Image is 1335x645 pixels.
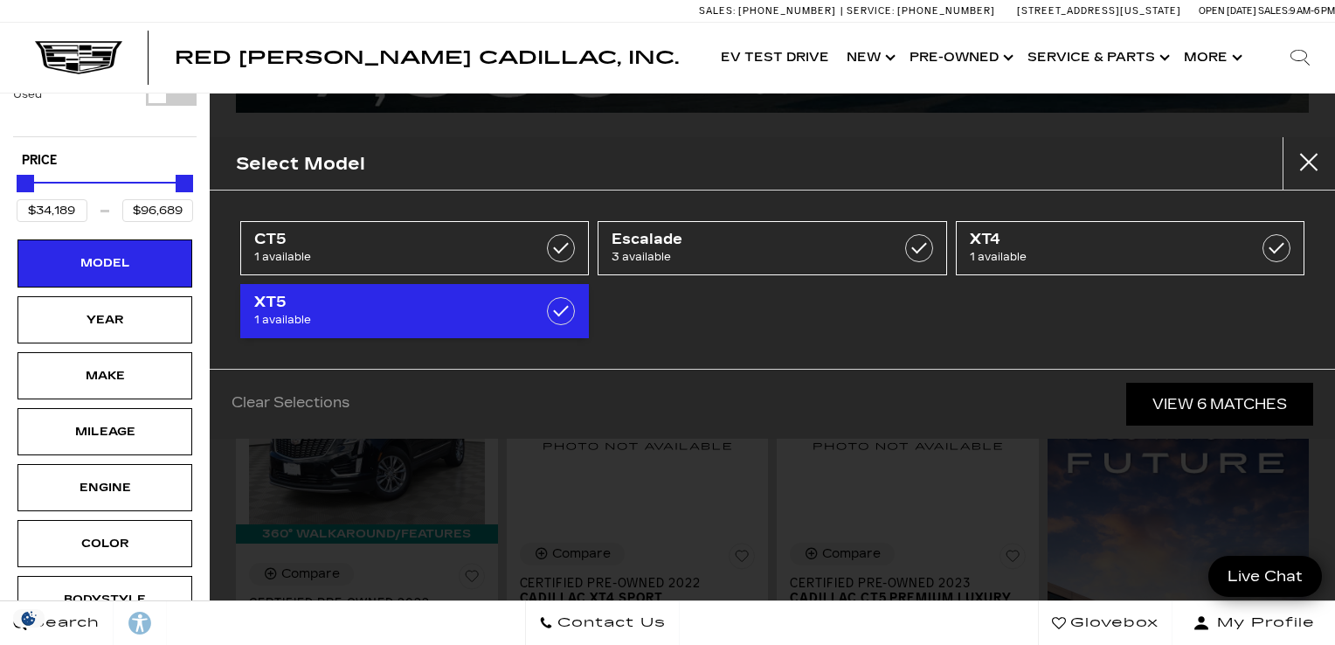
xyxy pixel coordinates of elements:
input: Maximum [122,199,193,222]
span: Contact Us [553,611,666,635]
span: 1 available [970,248,1242,266]
a: View 6 Matches [1126,383,1313,426]
h5: Price [22,153,188,169]
span: 1 available [254,311,527,329]
a: XT51 available [240,284,589,338]
div: MileageMileage [17,408,192,455]
span: My Profile [1210,611,1315,635]
span: 3 available [612,248,884,266]
a: Service: [PHONE_NUMBER] [840,6,1000,16]
div: MakeMake [17,352,192,399]
section: Click to Open Cookie Consent Modal [9,609,49,628]
div: Mileage [61,422,149,441]
span: Sales: [1258,5,1290,17]
h2: Select Model [236,149,365,178]
span: Sales: [699,5,736,17]
span: [PHONE_NUMBER] [738,5,836,17]
span: Glovebox [1066,611,1159,635]
span: Escalade [612,231,884,248]
button: More [1175,23,1248,93]
div: ModelModel [17,239,192,287]
a: Red [PERSON_NAME] Cadillac, Inc. [175,49,679,66]
div: Model [61,253,149,273]
span: 9 AM-6 PM [1290,5,1335,17]
div: Bodystyle [61,590,149,609]
img: Opt-Out Icon [9,609,49,628]
a: Clear Selections [232,394,349,415]
button: close [1283,137,1335,190]
span: XT4 [970,231,1242,248]
span: Red [PERSON_NAME] Cadillac, Inc. [175,47,679,68]
div: Engine [61,478,149,497]
a: XT41 available [956,221,1304,275]
a: Contact Us [525,601,680,645]
div: Minimum Price [17,175,34,192]
div: EngineEngine [17,464,192,511]
div: Year [61,310,149,329]
span: Open [DATE] [1199,5,1256,17]
a: Pre-Owned [901,23,1019,93]
label: Used [13,86,42,103]
span: Service: [847,5,895,17]
a: New [838,23,901,93]
div: ColorColor [17,520,192,567]
a: Escalade3 available [598,221,946,275]
div: Make [61,366,149,385]
span: [PHONE_NUMBER] [897,5,995,17]
span: Live Chat [1219,566,1311,586]
img: Cadillac Dark Logo with Cadillac White Text [35,41,122,74]
div: YearYear [17,296,192,343]
div: Maximum Price [176,175,193,192]
span: CT5 [254,231,527,248]
a: [STREET_ADDRESS][US_STATE] [1017,5,1181,17]
span: XT5 [254,294,527,311]
a: Glovebox [1038,601,1172,645]
input: Minimum [17,199,87,222]
a: EV Test Drive [712,23,838,93]
a: Sales: [PHONE_NUMBER] [699,6,840,16]
div: Price [17,169,193,222]
div: Color [61,534,149,553]
a: Live Chat [1208,556,1322,597]
a: CT51 available [240,221,589,275]
button: Open user profile menu [1172,601,1335,645]
span: 1 available [254,248,527,266]
div: BodystyleBodystyle [17,576,192,623]
a: Service & Parts [1019,23,1175,93]
span: Search [27,611,100,635]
